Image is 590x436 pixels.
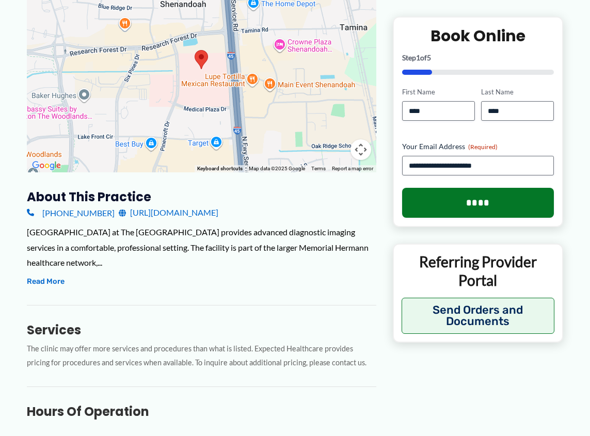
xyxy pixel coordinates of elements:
h3: About this practice [27,189,376,205]
img: Google [29,159,63,172]
button: Keyboard shortcuts [197,165,243,172]
a: Open this area in Google Maps (opens a new window) [29,159,63,172]
span: 1 [416,53,420,62]
a: [URL][DOMAIN_NAME] [119,205,218,220]
span: Map data ©2025 Google [249,166,305,171]
span: (Required) [468,143,498,151]
a: Report a map error [332,166,373,171]
span: 5 [427,53,431,62]
h3: Services [27,322,376,338]
h3: Hours of Operation [27,403,376,419]
button: Send Orders and Documents [402,297,554,333]
a: Terms (opens in new tab) [311,166,326,171]
label: Your Email Address [402,141,554,152]
label: First Name [402,87,475,97]
label: Last Name [481,87,554,97]
p: Step of [402,54,554,61]
h2: Book Online [402,26,554,46]
p: Referring Provider Portal [402,252,554,290]
p: The clinic may offer more services and procedures than what is listed. Expected Healthcare provid... [27,342,376,370]
a: [PHONE_NUMBER] [27,205,115,220]
button: Read More [27,276,65,288]
button: Map camera controls [350,139,371,160]
div: [GEOGRAPHIC_DATA] at The [GEOGRAPHIC_DATA] provides advanced diagnostic imaging services in a com... [27,224,376,270]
